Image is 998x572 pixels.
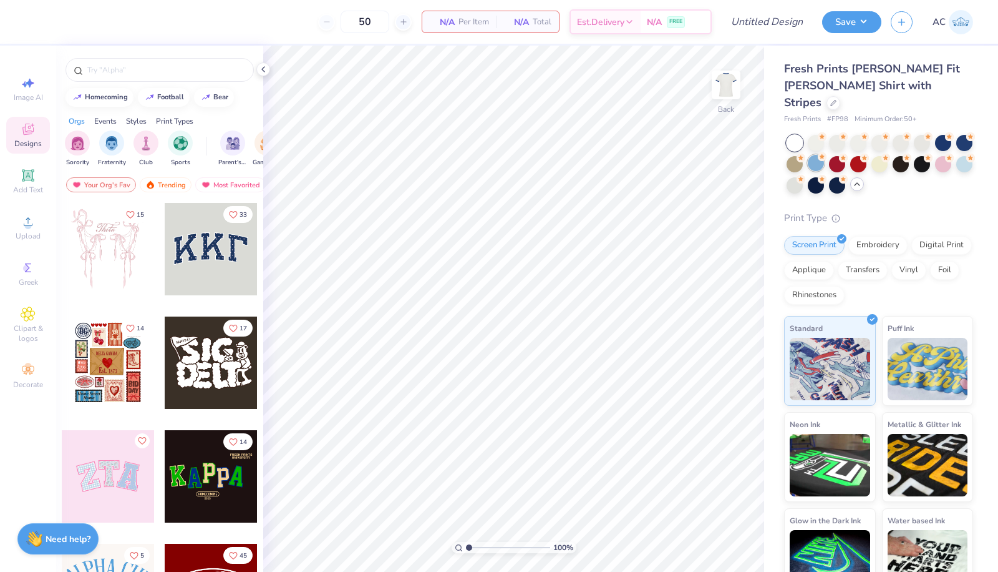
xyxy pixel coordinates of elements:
[65,88,133,107] button: homecoming
[669,17,682,26] span: FREE
[784,286,845,305] div: Rhinestones
[124,547,150,564] button: Like
[341,11,389,33] input: – –
[14,139,42,149] span: Designs
[140,177,191,192] div: Trending
[137,212,144,218] span: 15
[240,325,247,332] span: 17
[145,180,155,189] img: trending.gif
[223,320,253,337] button: Like
[933,15,946,29] span: AC
[120,320,150,337] button: Like
[949,10,973,34] img: Alexa Camberos
[790,514,861,527] span: Glow in the Dark Ink
[137,325,144,332] span: 14
[888,434,968,496] img: Metallic & Glitter Ink
[218,158,247,167] span: Parent's Weekend
[888,338,968,400] img: Puff Ink
[930,261,959,280] div: Foil
[139,136,153,150] img: Club Image
[253,158,281,167] span: Game Day
[13,380,43,390] span: Decorate
[647,16,662,29] span: N/A
[98,131,126,167] button: filter button
[140,553,144,559] span: 5
[223,206,253,223] button: Like
[13,185,43,195] span: Add Text
[848,236,908,255] div: Embroidery
[784,261,834,280] div: Applique
[65,131,90,167] div: filter for Sorority
[6,323,50,343] span: Clipart & logos
[838,261,888,280] div: Transfers
[888,514,945,527] span: Water based Ink
[827,114,848,125] span: # FP98
[891,261,926,280] div: Vinyl
[721,9,813,34] input: Untitled Design
[65,131,90,167] button: filter button
[138,88,190,107] button: football
[145,94,155,101] img: trend_line.gif
[86,64,246,76] input: Try "Alpha"
[201,94,211,101] img: trend_line.gif
[171,158,190,167] span: Sports
[126,116,147,127] div: Styles
[156,116,193,127] div: Print Types
[195,177,266,192] div: Most Favorited
[430,16,455,29] span: N/A
[70,136,85,150] img: Sorority Image
[240,439,247,445] span: 14
[14,92,43,102] span: Image AI
[133,131,158,167] div: filter for Club
[784,61,960,110] span: Fresh Prints [PERSON_NAME] Fit [PERSON_NAME] Shirt with Stripes
[504,16,529,29] span: N/A
[888,418,961,431] span: Metallic & Glitter Ink
[135,433,150,448] button: Like
[458,16,489,29] span: Per Item
[85,94,128,101] div: homecoming
[226,136,240,150] img: Parent's Weekend Image
[784,114,821,125] span: Fresh Prints
[933,10,973,34] a: AC
[72,94,82,101] img: trend_line.gif
[94,116,117,127] div: Events
[790,418,820,431] span: Neon Ink
[888,322,914,335] span: Puff Ink
[213,94,228,101] div: bear
[240,553,247,559] span: 45
[790,322,823,335] span: Standard
[240,212,247,218] span: 33
[66,177,136,192] div: Your Org's Fav
[223,547,253,564] button: Like
[194,88,234,107] button: bear
[98,158,126,167] span: Fraternity
[533,16,551,29] span: Total
[855,114,917,125] span: Minimum Order: 50 +
[253,131,281,167] button: filter button
[577,16,624,29] span: Est. Delivery
[822,11,881,33] button: Save
[253,131,281,167] div: filter for Game Day
[784,236,845,255] div: Screen Print
[19,277,38,287] span: Greek
[120,206,150,223] button: Like
[168,131,193,167] div: filter for Sports
[718,104,734,115] div: Back
[173,136,188,150] img: Sports Image
[201,180,211,189] img: most_fav.gif
[157,94,184,101] div: football
[553,542,573,553] span: 100 %
[260,136,274,150] img: Game Day Image
[133,131,158,167] button: filter button
[16,231,41,241] span: Upload
[218,131,247,167] div: filter for Parent's Weekend
[98,131,126,167] div: filter for Fraternity
[168,131,193,167] button: filter button
[714,72,739,97] img: Back
[72,180,82,189] img: most_fav.gif
[218,131,247,167] button: filter button
[139,158,153,167] span: Club
[46,533,90,545] strong: Need help?
[105,136,119,150] img: Fraternity Image
[911,236,972,255] div: Digital Print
